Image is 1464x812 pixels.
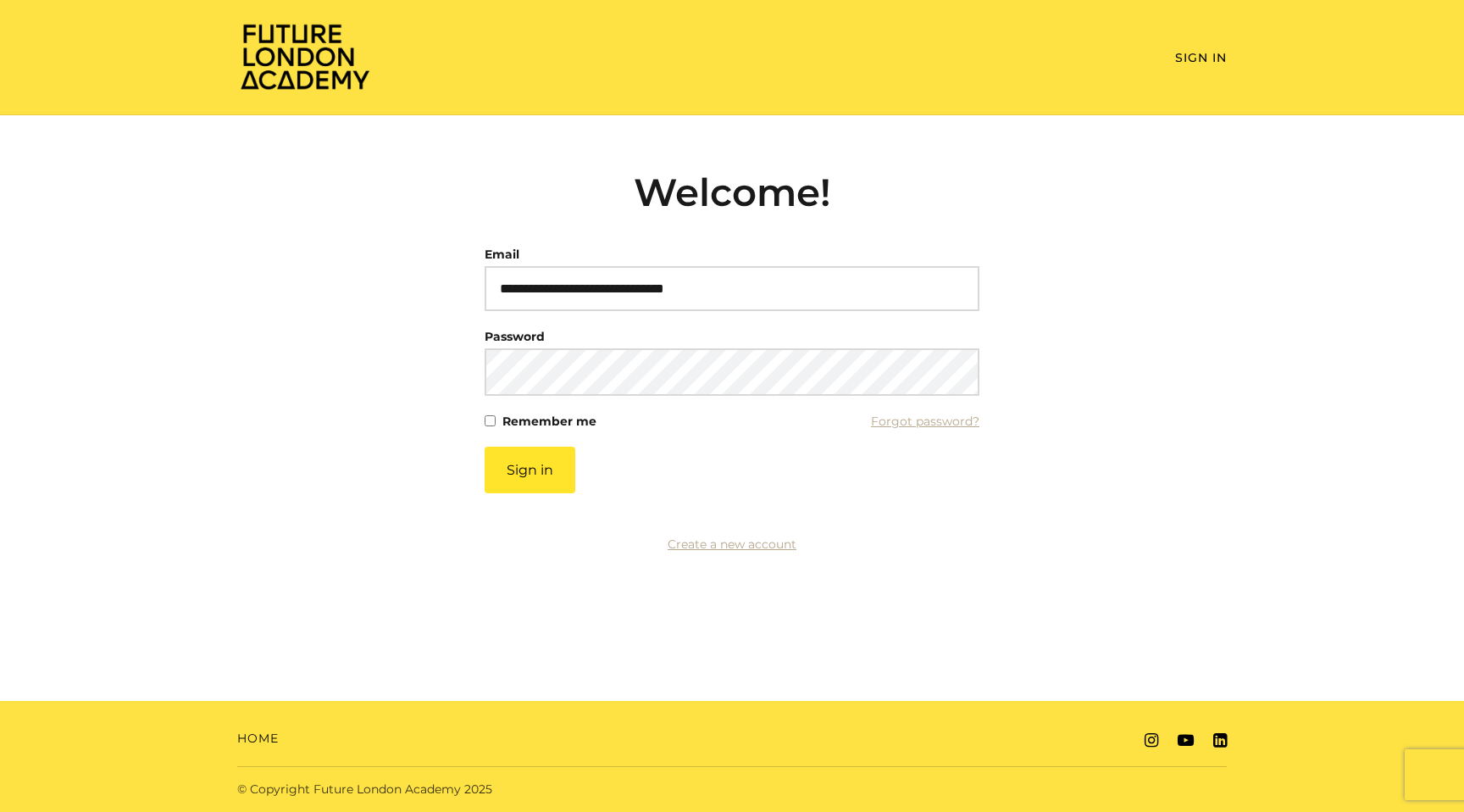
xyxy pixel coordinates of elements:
a: Forgot password? [871,409,979,433]
img: Home Page [237,22,373,91]
a: Home [237,730,279,748]
button: Sign in [485,447,575,493]
label: Email [485,242,519,266]
label: Password [485,325,545,348]
a: Create a new account [668,537,796,552]
h2: Welcome! [485,170,979,215]
label: Remember me [502,409,596,433]
a: Sign In [1175,50,1227,65]
div: © Copyright Future London Academy 2025 [224,781,732,798]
